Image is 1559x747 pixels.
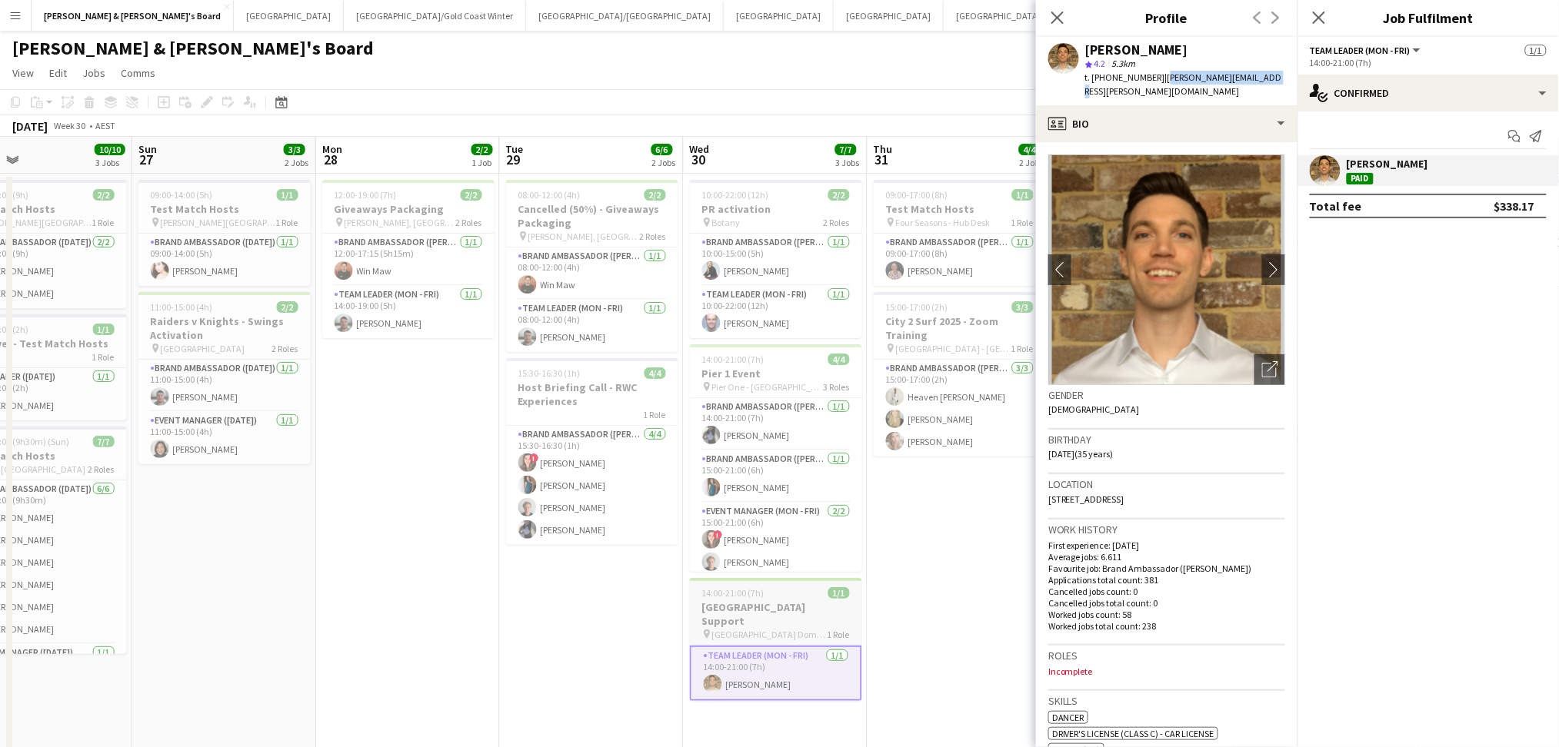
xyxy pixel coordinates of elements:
div: Total fee [1310,198,1362,214]
h3: Work history [1048,523,1285,536]
span: 1/1 [1525,45,1547,56]
button: Team Leader (Mon - Fri) [1310,45,1423,56]
div: $338.17 [1494,198,1534,214]
h3: Birthday [1048,433,1285,447]
h3: Roles [1048,649,1285,662]
div: Open photos pop-in [1254,354,1285,385]
p: Average jobs: 6.611 [1048,551,1285,563]
span: Team Leader (Mon - Fri) [1310,45,1411,56]
div: 14:00-21:00 (7h) [1310,57,1547,68]
button: [GEOGRAPHIC_DATA] [944,1,1054,31]
div: Confirmed [1298,75,1559,111]
span: Driver's License (Class C) - Car License [1052,728,1214,739]
p: First experience: [DATE] [1048,539,1285,551]
p: Applications total count: 381 [1048,574,1285,586]
button: [PERSON_NAME] & [PERSON_NAME]'s Board [32,1,234,31]
p: Cancelled jobs total count: 0 [1048,597,1285,609]
h3: Location [1048,477,1285,491]
span: Dancer [1052,712,1084,723]
h3: Skills [1048,694,1285,708]
span: 4.2 [1094,58,1106,69]
div: [PERSON_NAME] [1085,43,1188,57]
div: [PERSON_NAME] [1347,157,1428,171]
button: [GEOGRAPHIC_DATA] [234,1,344,31]
p: Worked jobs count: 58 [1048,609,1285,620]
p: Worked jobs total count: 238 [1048,620,1285,632]
h3: Job Fulfilment [1298,8,1559,28]
span: [STREET_ADDRESS] [1048,493,1124,505]
h3: Profile [1036,8,1298,28]
h3: Gender [1048,388,1285,402]
span: | [PERSON_NAME][EMAIL_ADDRESS][PERSON_NAME][DOMAIN_NAME] [1085,71,1282,97]
div: Paid [1347,173,1374,184]
div: Bio [1036,105,1298,142]
span: 5.3km [1109,58,1139,69]
button: [GEOGRAPHIC_DATA]/[GEOGRAPHIC_DATA] [526,1,724,31]
button: [GEOGRAPHIC_DATA] [834,1,944,31]
button: [GEOGRAPHIC_DATA] [724,1,834,31]
button: [GEOGRAPHIC_DATA]/Gold Coast Winter [344,1,526,31]
span: t. [PHONE_NUMBER] [1085,71,1165,83]
span: [DEMOGRAPHIC_DATA] [1048,403,1140,415]
p: Cancelled jobs count: 0 [1048,586,1285,597]
p: Favourite job: Brand Ambassador ([PERSON_NAME]) [1048,563,1285,574]
img: Crew avatar or photo [1048,154,1285,385]
p: Incomplete [1048,666,1285,677]
span: [DATE] (35 years) [1048,448,1114,460]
